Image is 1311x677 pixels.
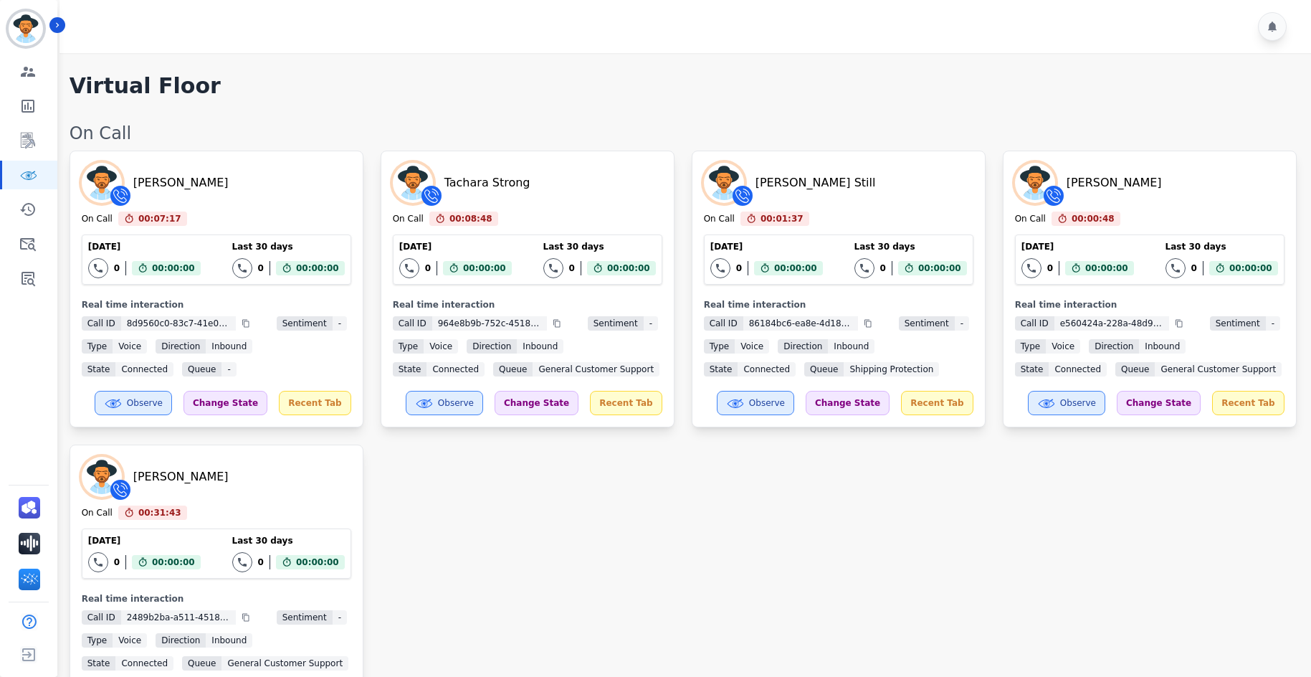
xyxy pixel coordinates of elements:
[82,213,113,226] div: On Call
[70,73,221,99] h1: Virtual Floor
[1115,362,1155,377] span: Queue
[1085,261,1128,275] span: 00:00:00
[393,299,662,311] div: Real time interaction
[738,362,796,377] span: connected
[115,362,173,377] span: connected
[710,241,823,252] div: [DATE]
[1015,339,1047,354] span: Type
[844,362,939,377] span: Shipping Protection
[88,535,201,546] div: [DATE]
[1015,163,1055,203] img: Avatar
[644,316,658,331] span: -
[232,535,345,546] div: Last 30 days
[258,262,264,274] div: 0
[1089,339,1139,354] span: Direction
[156,339,206,354] span: Direction
[761,212,804,226] span: 00:01:37
[1046,339,1080,354] span: voice
[113,633,147,648] span: voice
[533,362,659,377] span: General Customer Support
[182,656,221,671] span: Queue
[736,262,742,274] div: 0
[232,241,345,252] div: Last 30 days
[393,339,424,354] span: Type
[880,262,886,274] div: 0
[495,391,578,415] div: Change State
[88,241,201,252] div: [DATE]
[607,261,650,275] span: 00:00:00
[899,316,955,331] span: Sentiment
[182,362,221,377] span: Queue
[774,261,817,275] span: 00:00:00
[806,391,890,415] div: Change State
[114,262,120,274] div: 0
[82,593,351,605] div: Real time interaction
[1028,391,1105,415] button: Observe
[393,213,424,226] div: On Call
[258,557,264,568] div: 0
[1139,339,1186,354] span: inbound
[296,261,339,275] span: 00:00:00
[95,391,172,415] button: Observe
[704,299,973,311] div: Real time interaction
[183,391,267,415] div: Change State
[432,316,547,331] span: 964e8b9b-752c-4518-9534-ee3f4a1cb3af
[393,163,433,203] img: Avatar
[82,610,121,625] span: Call ID
[918,261,961,275] span: 00:00:00
[138,212,181,226] span: 00:07:17
[424,339,458,354] span: voice
[1165,241,1278,252] div: Last 30 days
[221,362,236,377] span: -
[804,362,844,377] span: Queue
[463,261,506,275] span: 00:00:00
[493,362,533,377] span: Queue
[735,339,769,354] span: voice
[426,362,485,377] span: connected
[133,174,229,191] div: [PERSON_NAME]
[755,174,876,191] div: [PERSON_NAME] Still
[955,316,969,331] span: -
[1072,212,1115,226] span: 00:00:48
[152,261,195,275] span: 00:00:00
[1060,397,1096,409] span: Observe
[1229,261,1272,275] span: 00:00:00
[156,633,206,648] span: Direction
[1015,213,1046,226] div: On Call
[543,241,656,252] div: Last 30 days
[206,339,252,354] span: inbound
[569,262,575,274] div: 0
[277,610,333,625] span: Sentiment
[333,316,347,331] span: -
[467,339,517,354] span: Direction
[1015,362,1049,377] span: State
[70,122,1297,145] div: On Call
[133,468,229,486] div: [PERSON_NAME]
[82,656,116,671] span: State
[127,397,163,409] span: Observe
[121,610,236,625] span: 2489b2ba-a511-4518-82b2-acd794fdd1d3
[704,163,744,203] img: Avatar
[296,555,339,569] span: 00:00:00
[1212,391,1284,415] div: Recent Tab
[1191,262,1197,274] div: 0
[1015,316,1054,331] span: Call ID
[828,339,874,354] span: inbound
[1117,391,1201,415] div: Change State
[114,557,120,568] div: 0
[704,339,735,354] span: Type
[517,339,563,354] span: inbound
[121,316,236,331] span: 8d9560c0-83c7-41e0-9b3a-3731e9ec589f
[1021,241,1134,252] div: [DATE]
[115,656,173,671] span: connected
[9,11,43,46] img: Bordered avatar
[113,339,147,354] span: voice
[1049,362,1107,377] span: connected
[277,316,333,331] span: Sentiment
[82,163,122,203] img: Avatar
[206,633,252,648] span: inbound
[1067,174,1162,191] div: [PERSON_NAME]
[1155,362,1282,377] span: General Customer Support
[449,212,492,226] span: 00:08:48
[1210,316,1266,331] span: Sentiment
